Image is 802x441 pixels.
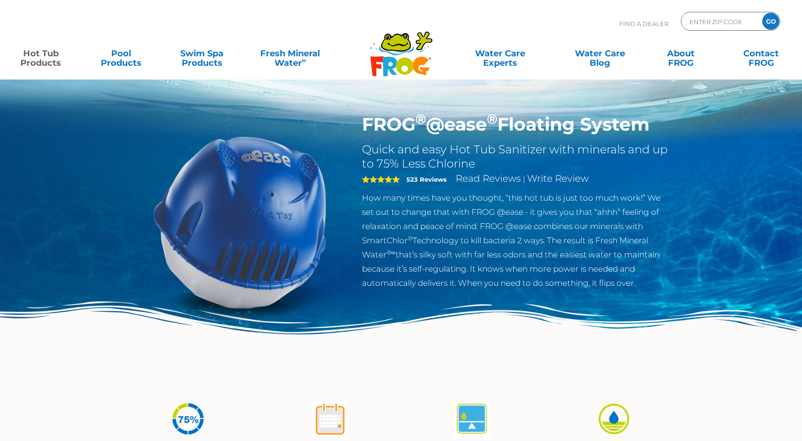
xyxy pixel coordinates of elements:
span: | [523,175,525,184]
a: Water CareBlog [569,44,631,63]
sup: ® [415,111,426,127]
img: icon-atease-75percent-less [170,401,206,437]
sup: ® [408,235,413,242]
p: Find A Dealer [619,12,669,35]
a: Swim SpaProducts [170,44,233,63]
a: Fresh MineralWater∞ [251,44,330,63]
a: Write Review [527,173,589,184]
sup: ® [487,111,497,127]
sup: ®∞ [387,249,396,256]
h1: FROG @ease Floating System [362,114,671,135]
a: Hot TubProducts [9,44,72,63]
sup: ∞ [302,56,307,64]
h2: Quick and easy Hot Tub Sanitizer with minerals and up to 75% Less Chlorine [362,142,671,171]
img: Frog Products Logo [365,19,438,77]
img: atease-icon-self-regulates [454,401,490,437]
input: GO [762,13,779,30]
p: How many times have you thought, “this hot tub is just too much work!” We set out to change that ... [362,191,671,290]
strong: 523 Reviews [406,176,447,183]
img: atease-icon-shock-once [312,401,348,437]
a: PoolProducts [90,44,152,63]
a: AboutFROG [649,44,712,63]
span: 5 [362,176,400,183]
a: Water CareExperts [449,44,551,63]
a: ContactFROG [730,44,793,63]
a: Read Reviews [456,173,521,184]
img: hot-tub-product-atease-system.png [132,114,348,330]
img: icon-atease-easy-on [596,401,632,437]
